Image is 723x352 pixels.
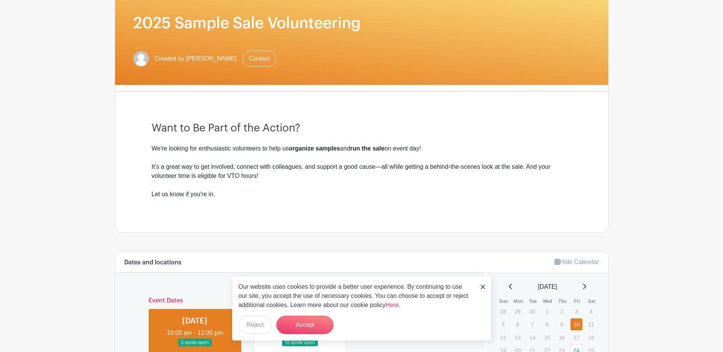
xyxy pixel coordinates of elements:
[526,306,539,317] p: 30
[511,318,524,330] p: 6
[124,259,181,266] h6: Dates and locations
[541,318,553,330] p: 8
[555,318,568,330] p: 9
[570,331,583,343] p: 17
[386,302,399,308] a: Here
[276,316,333,334] button: Accept
[526,298,540,305] th: Tue
[242,51,276,67] a: Contact
[481,285,485,289] img: close_button-5f87c8562297e5c2d7936805f587ecaba9071eb48480494691a3f1689db116b3.svg
[555,331,568,343] p: 16
[585,306,597,317] p: 4
[497,318,509,330] p: 5
[511,331,524,343] p: 13
[538,282,557,291] span: [DATE]
[152,190,572,208] div: Let us know if you're in.
[526,331,539,343] p: 14
[585,318,597,330] p: 11
[133,14,590,32] h1: 2025 Sample Sale Volunteering
[155,54,236,63] span: Created by [PERSON_NAME]
[143,297,458,304] h6: Event Dates
[511,298,526,305] th: Mon
[152,122,572,135] h3: Want to Be Part of the Action?
[497,331,509,343] p: 12
[570,306,583,317] p: 3
[540,298,555,305] th: Wed
[239,282,473,310] p: Our website uses cookies to provide a better user experience. By continuing to use our site, you ...
[526,318,539,330] p: 7
[541,331,553,343] p: 15
[555,259,599,265] a: Hide Calendar
[570,318,583,331] a: 10
[133,51,149,66] img: default-ce2991bfa6775e67f084385cd625a349d9dcbb7a52a09fb2fda1e96e2d18dcdb.png
[511,306,524,317] p: 29
[497,306,509,317] p: 28
[584,298,599,305] th: Sat
[152,144,572,190] div: We're looking for enthusiastic volunteers to help us and on event day! It’s a great way to get in...
[350,145,385,152] strong: run the sale
[555,298,570,305] th: Thu
[570,298,585,305] th: Fri
[541,306,553,317] p: 1
[239,316,272,334] button: Reject
[496,298,511,305] th: Sun
[289,145,340,152] strong: organize samples
[585,331,597,343] p: 18
[555,306,568,317] p: 2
